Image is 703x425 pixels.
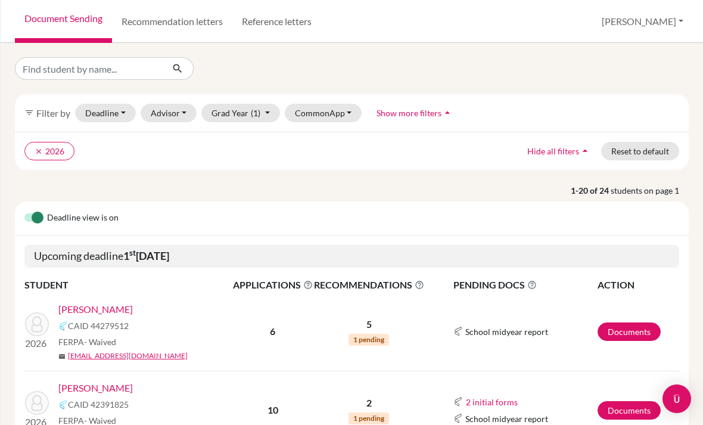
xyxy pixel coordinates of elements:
[24,277,232,293] th: STUDENT
[24,142,74,160] button: clear2026
[453,397,463,407] img: Common App logo
[68,319,129,332] span: CAID 44279512
[314,278,424,292] span: RECOMMENDATIONS
[579,145,591,157] i: arrow_drop_up
[270,325,275,337] b: 6
[68,350,188,361] a: [EMAIL_ADDRESS][DOMAIN_NAME]
[662,384,691,413] div: Open Intercom Messenger
[35,147,43,156] i: clear
[123,249,169,262] b: 1 [DATE]
[314,317,424,331] p: 5
[597,277,679,293] th: ACTION
[141,104,197,122] button: Advisor
[58,336,116,348] span: FERPA
[267,404,278,415] b: 10
[36,107,70,119] span: Filter by
[314,396,424,410] p: 2
[571,184,611,197] strong: 1-20 of 24
[349,412,389,424] span: 1 pending
[251,108,260,118] span: (1)
[377,108,441,118] span: Show more filters
[75,104,136,122] button: Deadline
[598,322,661,341] a: Documents
[58,353,66,360] span: mail
[58,400,68,410] img: Common App logo
[25,312,49,336] img: LePoint , Lillian
[441,107,453,119] i: arrow_drop_up
[24,108,34,117] i: filter_list
[15,57,163,80] input: Find student by name...
[453,278,597,292] span: PENDING DOCS
[58,321,68,331] img: Common App logo
[201,104,280,122] button: Grad Year(1)
[465,395,518,409] button: 2 initial forms
[596,10,689,33] button: [PERSON_NAME]
[68,398,129,411] span: CAID 42391825
[24,245,679,268] h5: Upcoming deadline
[465,412,548,425] span: School midyear report
[47,211,119,225] span: Deadline view is on
[129,248,136,258] sup: st
[58,302,133,317] a: [PERSON_NAME]
[517,142,601,160] button: Hide all filtersarrow_drop_up
[285,104,362,122] button: CommonApp
[58,381,133,395] a: [PERSON_NAME]
[84,337,116,347] span: - Waived
[601,142,679,160] button: Reset to default
[366,104,464,122] button: Show more filtersarrow_drop_up
[527,146,579,156] span: Hide all filters
[25,336,49,350] p: 2026
[598,401,661,420] a: Documents
[349,334,389,346] span: 1 pending
[465,325,548,338] span: School midyear report
[453,327,463,336] img: Common App logo
[233,278,313,292] span: APPLICATIONS
[25,391,49,415] img: Sugiarto, Catherine
[453,414,463,423] img: Common App logo
[611,184,689,197] span: students on page 1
